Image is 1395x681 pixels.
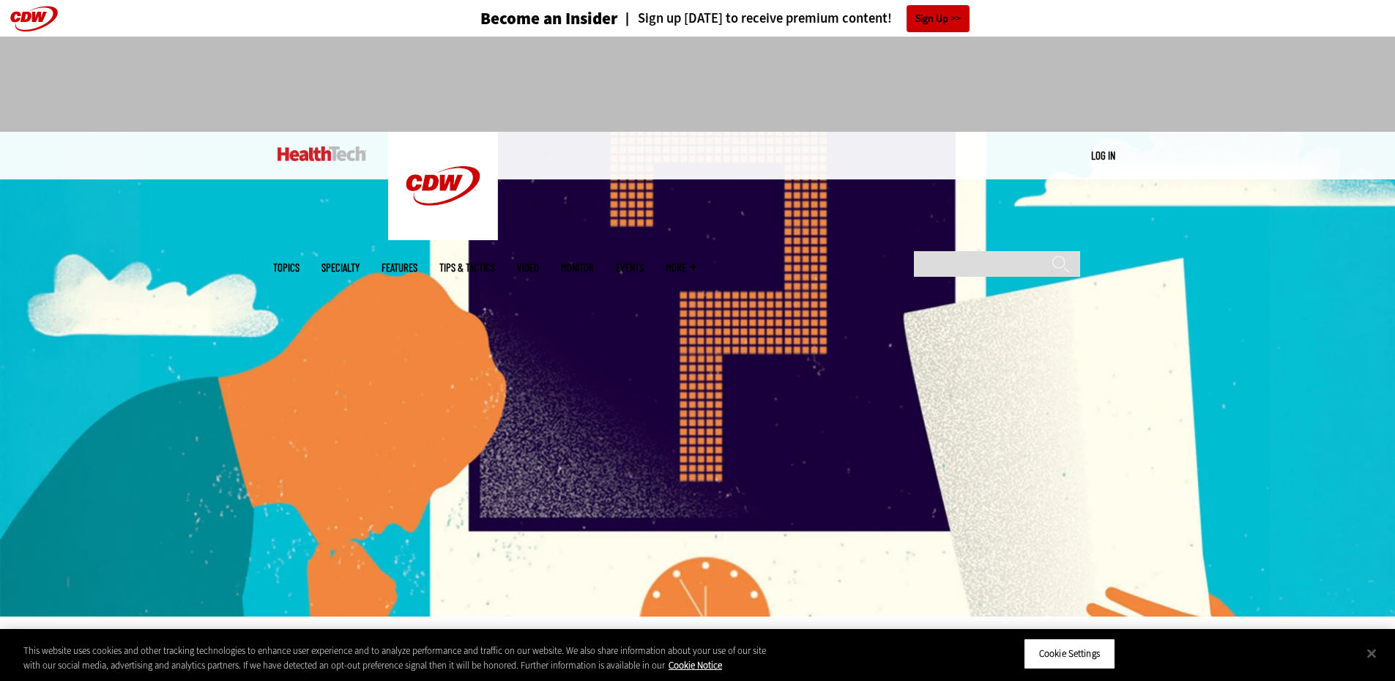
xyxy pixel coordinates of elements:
a: CDW [388,228,498,244]
button: Close [1355,637,1388,669]
h3: Become an Insider [480,10,618,27]
a: Become an Insider [425,10,618,27]
span: More [666,262,696,273]
a: Video [517,262,539,273]
a: Events [616,262,644,273]
a: Tips & Tactics [439,262,495,273]
a: Sign up [DATE] to receive premium content! [618,12,892,26]
span: Topics [273,262,300,273]
img: Home [278,146,366,161]
a: Sign Up [907,5,970,32]
iframe: advertisement [431,51,964,117]
a: Features [382,262,417,273]
a: More information about your privacy [669,659,722,671]
span: Specialty [321,262,360,273]
a: MonITor [561,262,594,273]
a: Log in [1091,149,1115,162]
button: Cookie Settings [1024,639,1115,669]
img: Home [388,132,498,240]
div: This website uses cookies and other tracking technologies to enhance user experience and to analy... [23,644,767,672]
div: User menu [1091,148,1115,163]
